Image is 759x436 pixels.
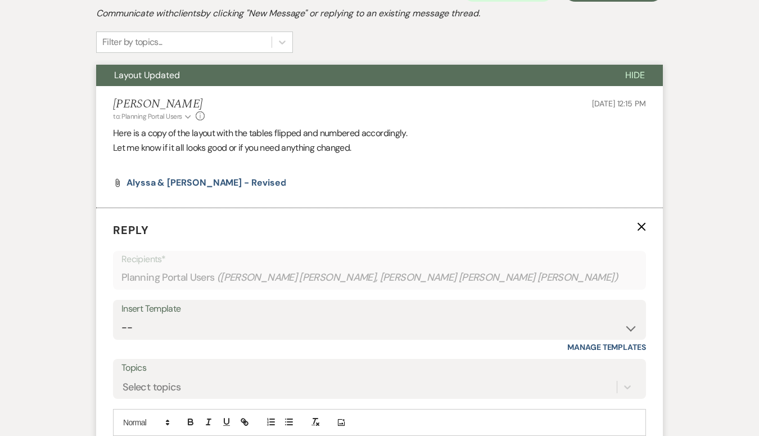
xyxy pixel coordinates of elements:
[567,342,646,352] a: Manage Templates
[121,267,638,289] div: Planning Portal Users
[121,360,638,376] label: Topics
[113,111,193,122] button: to: Planning Portal Users
[126,178,286,187] a: Alyssa & [PERSON_NAME] - Revised
[102,35,162,49] div: Filter by topics...
[217,270,618,285] span: ( [PERSON_NAME] [PERSON_NAME], [PERSON_NAME] [PERSON_NAME] [PERSON_NAME] )
[113,141,646,155] p: Let me know if it all looks good or if you need anything changed.
[126,177,286,188] span: Alyssa & [PERSON_NAME] - Revised
[625,69,645,81] span: Hide
[121,301,638,317] div: Insert Template
[113,223,149,237] span: Reply
[96,7,663,20] h2: Communicate with clients by clicking "New Message" or replying to an existing message thread.
[607,65,663,86] button: Hide
[113,112,182,121] span: to: Planning Portal Users
[592,98,646,109] span: [DATE] 12:15 PM
[121,252,638,267] p: Recipients*
[123,380,181,395] div: Select topics
[113,97,205,111] h5: [PERSON_NAME]
[114,69,180,81] span: Layout Updated
[113,126,646,141] p: Here is a copy of the layout with the tables flipped and numbered accordingly.
[96,65,607,86] button: Layout Updated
